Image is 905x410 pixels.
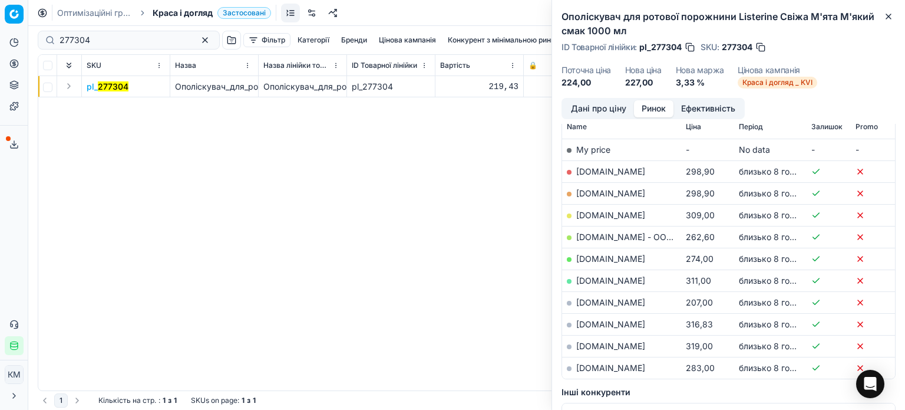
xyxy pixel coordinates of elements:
[562,77,611,88] dd: 224,00
[851,139,895,160] td: -
[686,254,714,264] span: 274,00
[676,77,724,88] dd: 3,33 %
[98,81,128,91] mark: 277304
[62,79,76,93] button: Expand
[734,139,807,160] td: No data
[625,77,662,88] dd: 227,00
[673,100,743,117] button: Ефективність
[739,341,827,351] span: близько 8 годин тому
[856,122,878,132] span: Promo
[253,396,256,405] strong: 1
[5,366,23,383] span: КM
[38,393,52,408] button: Go to previous page
[576,145,610,155] span: My price
[562,9,896,38] h2: Ополіскувач для ротової порожнини Listerine Свіжа М'ята М'який смак 1000 мл
[87,81,128,93] button: pl_277304
[153,7,213,19] span: Краса і догляд
[175,81,509,91] span: Ополіскувач_для_ротової_порожнини_Listerine_Свіжа_М'ята_М'який_смак_1000_мл
[576,254,645,264] a: [DOMAIN_NAME]
[722,41,752,53] span: 277304
[54,393,68,408] button: 1
[811,122,843,132] span: Залишок
[739,188,827,198] span: близько 8 годин тому
[562,66,611,74] dt: Поточна ціна
[352,61,417,70] span: ID Товарної лінійки
[676,66,724,74] dt: Нова маржа
[686,188,715,198] span: 298,90
[374,33,441,47] button: Цінова кампанія
[562,43,637,51] span: ID Товарної лінійки :
[57,7,133,19] a: Оптимізаційні групи
[739,275,827,286] span: близько 8 годин тому
[562,386,896,398] h5: Інші конкуренти
[686,275,711,286] span: 311,00
[576,341,645,351] a: [DOMAIN_NAME]
[576,188,645,198] a: [DOMAIN_NAME]
[352,81,430,93] div: pl_277304
[856,370,884,398] div: Open Intercom Messenger
[738,66,817,74] dt: Цінова кампанія
[98,396,156,405] span: Кількість на стр.
[576,232,731,242] a: [DOMAIN_NAME] - ООО «Эпицентр К»
[443,33,600,47] button: Конкурент з мінімальною ринковою ціною
[191,396,239,405] span: SKUs on page :
[739,319,827,329] span: близько 8 годин тому
[701,43,719,51] span: SKU :
[87,81,128,93] span: pl_
[738,77,817,88] span: Краса і догляд _ KVI
[639,41,682,53] span: pl_277304
[563,100,634,117] button: Дані про ціну
[5,365,24,384] button: КM
[739,210,827,220] span: близько 8 годин тому
[529,61,537,70] span: 🔒
[807,139,851,160] td: -
[686,166,715,176] span: 298,90
[739,297,827,307] span: близько 8 годин тому
[242,396,245,405] strong: 1
[168,396,171,405] strong: з
[87,61,101,70] span: SKU
[293,33,334,47] button: Категорії
[686,210,715,220] span: 309,00
[576,363,645,373] a: [DOMAIN_NAME]
[153,7,271,19] span: Краса і доглядЗастосовані
[263,81,342,93] div: Ополіскувач_для_ротової_порожнини_Listerine_Свіжа_М'ята_М'який_смак_1000_мл
[576,297,645,307] a: [DOMAIN_NAME]
[98,396,177,405] div: :
[243,33,290,47] button: Фільтр
[62,58,76,73] button: Expand all
[174,396,177,405] strong: 1
[440,81,518,93] div: 219,43
[336,33,372,47] button: Бренди
[217,7,271,19] span: Застосовані
[625,66,662,74] dt: Нова ціна
[576,166,645,176] a: [DOMAIN_NAME]
[739,363,827,373] span: близько 8 годин тому
[440,61,470,70] span: Вартість
[686,122,701,132] span: Ціна
[38,393,84,408] nav: pagination
[247,396,250,405] strong: з
[576,275,645,286] a: [DOMAIN_NAME]
[263,61,330,70] span: Назва лінійки товарів
[60,34,189,46] input: Пошук по SKU або назві
[576,319,645,329] a: [DOMAIN_NAME]
[567,122,587,132] span: Name
[686,232,715,242] span: 262,60
[739,122,763,132] span: Період
[686,297,713,307] span: 207,00
[175,61,196,70] span: Назва
[686,319,713,329] span: 316,83
[57,7,271,19] nav: breadcrumb
[70,393,84,408] button: Go to next page
[576,210,645,220] a: [DOMAIN_NAME]
[686,341,713,351] span: 319,00
[163,396,166,405] strong: 1
[681,139,734,160] td: -
[634,100,673,117] button: Ринок
[739,254,827,264] span: близько 8 годин тому
[686,363,715,373] span: 283,00
[739,166,827,176] span: близько 8 годин тому
[739,232,827,242] span: близько 8 годин тому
